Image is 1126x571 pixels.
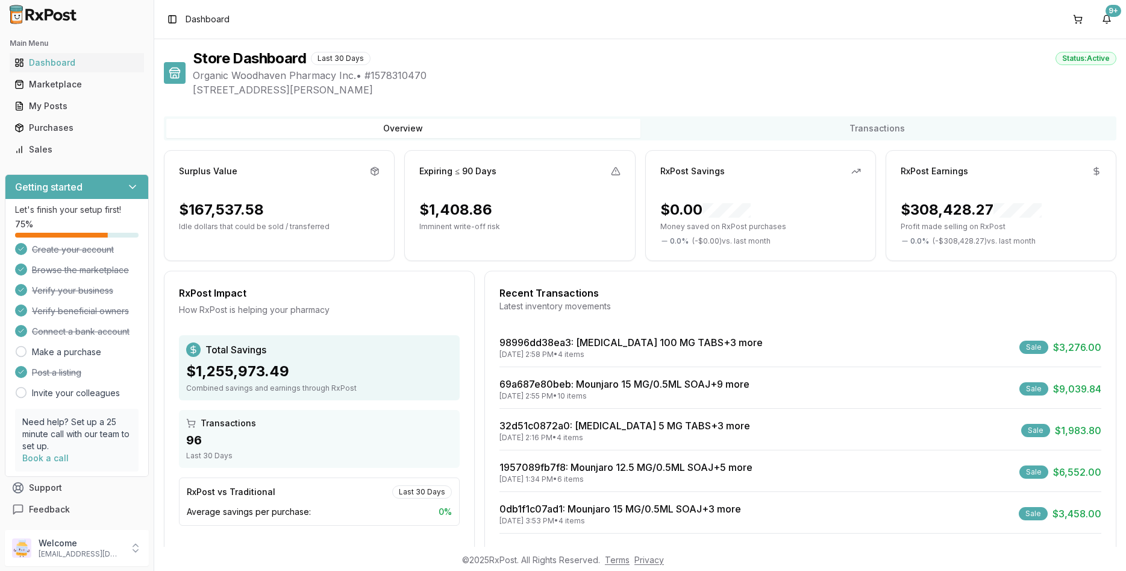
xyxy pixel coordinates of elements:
[419,200,492,219] div: $1,408.86
[15,180,83,194] h3: Getting started
[660,222,861,232] p: Money saved on RxPost purchases
[499,433,750,443] div: [DATE] 2:16 PM • 4 items
[1053,340,1101,355] span: $3,276.00
[205,342,266,357] span: Total Savings
[1053,382,1101,396] span: $9,039.84
[193,68,1116,83] span: Organic Woodhaven Pharmacy Inc. • # 1578310470
[10,139,144,160] a: Sales
[32,367,81,379] span: Post a listing
[22,453,69,463] a: Book a call
[32,244,114,256] span: Create your account
[392,485,452,499] div: Last 30 Days
[499,336,763,349] a: 98996dd38ea3: [MEDICAL_DATA] 100 MG TABS+3 more
[1019,382,1048,396] div: Sale
[1053,465,1101,479] span: $6,552.00
[39,537,122,549] p: Welcome
[499,350,763,359] div: [DATE] 2:58 PM • 4 items
[10,39,144,48] h2: Main Menu
[32,326,130,338] span: Connect a bank account
[15,204,139,216] p: Let's finish your setup first!
[5,75,149,94] button: Marketplace
[1106,5,1121,17] div: 9+
[1055,423,1101,438] span: $1,983.80
[499,461,752,473] a: 1957089fb7f8: Mounjaro 12.5 MG/0.5ML SOAJ+5 more
[499,475,752,484] div: [DATE] 1:34 PM • 6 items
[32,346,101,358] a: Make a purchase
[201,417,256,429] span: Transactions
[186,13,230,25] span: Dashboard
[14,57,139,69] div: Dashboard
[193,49,306,68] h1: Store Dashboard
[186,383,452,393] div: Combined savings and earnings through RxPost
[901,200,1042,219] div: $308,428.27
[179,304,460,316] div: How RxPost is helping your pharmacy
[901,222,1101,232] p: Profit made selling on RxPost
[499,420,750,432] a: 32d51c0872a0: [MEDICAL_DATA] 5 MG TABS+3 more
[29,503,70,516] span: Feedback
[1097,10,1116,29] button: 9+
[1052,506,1101,521] span: $3,458.00
[12,538,31,558] img: User avatar
[419,165,496,177] div: Expiring ≤ 90 Days
[1019,507,1048,520] div: Sale
[166,119,640,138] button: Overview
[499,378,749,390] a: 69a687e80beb: Mounjaro 15 MG/0.5ML SOAJ+9 more
[22,416,131,452] p: Need help? Set up a 25 minute call with our team to set up.
[901,165,968,177] div: RxPost Earnings
[1085,530,1114,559] iframe: Intercom live chat
[14,122,139,134] div: Purchases
[5,53,149,72] button: Dashboard
[187,506,311,518] span: Average savings per purchase:
[14,144,139,156] div: Sales
[499,503,741,515] a: 0db1f1c07ad1: Mounjaro 15 MG/0.5ML SOAJ+3 more
[499,391,749,401] div: [DATE] 2:55 PM • 10 items
[14,78,139,90] div: Marketplace
[1021,424,1050,437] div: Sale
[32,305,129,317] span: Verify beneficial owners
[32,285,113,297] span: Verify your business
[499,516,741,526] div: [DATE] 3:53 PM • 4 items
[32,387,120,399] a: Invite your colleagues
[605,555,630,565] a: Terms
[670,236,689,246] span: 0.0 %
[5,140,149,159] button: Sales
[634,555,664,565] a: Privacy
[499,286,1101,300] div: Recent Transactions
[5,499,149,520] button: Feedback
[10,74,144,95] a: Marketplace
[179,165,237,177] div: Surplus Value
[186,13,230,25] nav: breadcrumb
[5,118,149,137] button: Purchases
[186,432,452,449] div: 96
[1019,341,1048,354] div: Sale
[179,222,380,232] p: Idle dollars that could be sold / transferred
[1056,52,1116,65] div: Status: Active
[5,96,149,116] button: My Posts
[933,236,1036,246] span: ( - $308,428.27 ) vs. last month
[193,83,1116,97] span: [STREET_ADDRESS][PERSON_NAME]
[692,236,771,246] span: ( - $0.00 ) vs. last month
[179,286,460,300] div: RxPost Impact
[1019,465,1048,479] div: Sale
[10,52,144,74] a: Dashboard
[10,117,144,139] a: Purchases
[660,200,751,219] div: $0.00
[179,200,264,219] div: $167,537.58
[311,52,371,65] div: Last 30 Days
[499,300,1101,312] div: Latest inventory movements
[439,506,452,518] span: 0 %
[5,477,149,499] button: Support
[10,95,144,117] a: My Posts
[186,362,452,381] div: $1,255,973.49
[5,5,82,24] img: RxPost Logo
[15,218,33,230] span: 75 %
[187,486,275,498] div: RxPost vs Traditional
[660,165,725,177] div: RxPost Savings
[186,451,452,461] div: Last 30 Days
[640,119,1115,138] button: Transactions
[39,549,122,559] p: [EMAIL_ADDRESS][DOMAIN_NAME]
[14,100,139,112] div: My Posts
[910,236,929,246] span: 0.0 %
[32,264,129,276] span: Browse the marketplace
[419,222,620,232] p: Imminent write-off risk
